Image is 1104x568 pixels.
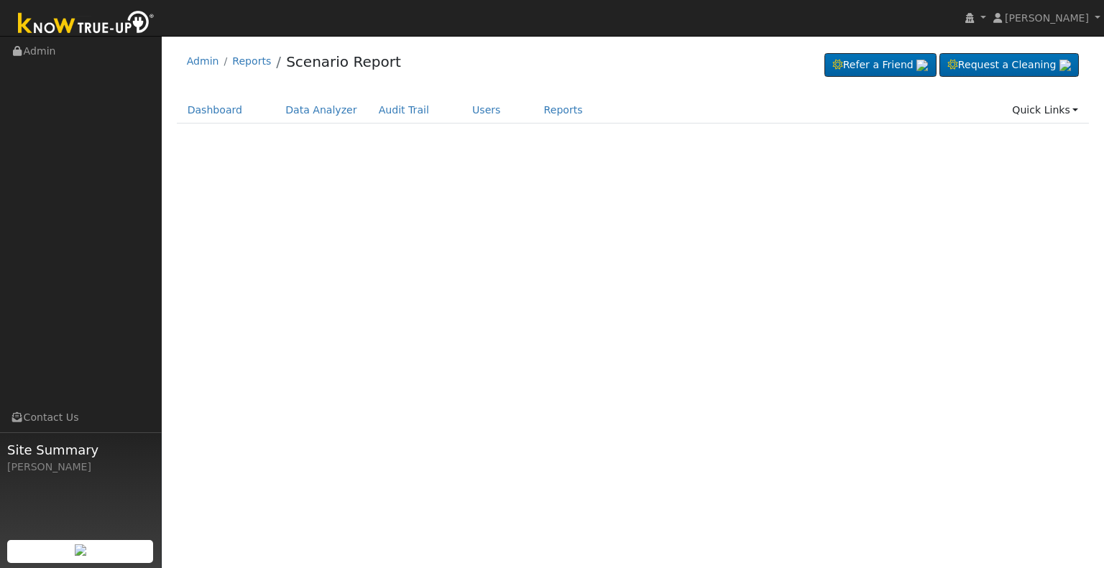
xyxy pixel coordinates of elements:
[1001,97,1089,124] a: Quick Links
[916,60,928,71] img: retrieve
[11,8,162,40] img: Know True-Up
[7,440,154,460] span: Site Summary
[7,460,154,475] div: [PERSON_NAME]
[1005,12,1089,24] span: [PERSON_NAME]
[461,97,512,124] a: Users
[286,53,401,70] a: Scenario Report
[533,97,594,124] a: Reports
[232,55,271,67] a: Reports
[824,53,937,78] a: Refer a Friend
[177,97,254,124] a: Dashboard
[75,544,86,556] img: retrieve
[1059,60,1071,71] img: retrieve
[275,97,368,124] a: Data Analyzer
[939,53,1079,78] a: Request a Cleaning
[368,97,440,124] a: Audit Trail
[187,55,219,67] a: Admin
